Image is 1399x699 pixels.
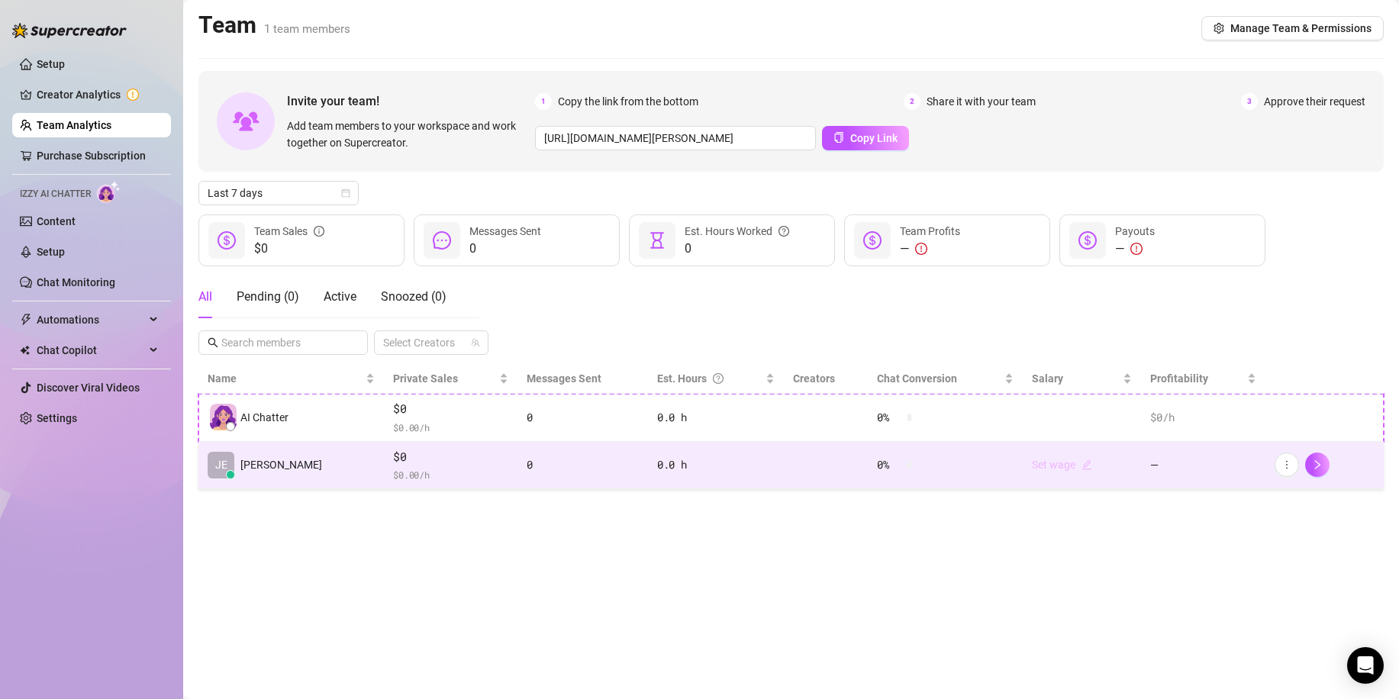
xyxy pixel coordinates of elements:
[37,150,146,162] a: Purchase Subscription
[37,58,65,70] a: Setup
[393,448,508,466] span: $0
[1081,459,1092,470] span: edit
[37,119,111,131] a: Team Analytics
[527,372,601,385] span: Messages Sent
[471,338,480,347] span: team
[1230,22,1372,34] span: Manage Team & Permissions
[927,93,1036,110] span: Share it with your team
[37,308,145,332] span: Automations
[1032,459,1092,471] a: Set wageedit
[1201,16,1384,40] button: Manage Team & Permissions
[778,223,789,240] span: question-circle
[12,23,127,38] img: logo-BBDzfeDw.svg
[1281,459,1292,470] span: more
[833,132,844,143] span: copy
[287,118,529,151] span: Add team members to your workspace and work together on Supercreator.
[535,93,552,110] span: 1
[877,372,957,385] span: Chat Conversion
[558,93,698,110] span: Copy the link from the bottom
[198,11,350,40] h2: Team
[198,364,384,394] th: Name
[237,288,299,306] div: Pending ( 0 )
[393,420,508,435] span: $ 0.00 /h
[210,404,237,430] img: izzy-ai-chatter-avatar-DDCN_rTZ.svg
[37,215,76,227] a: Content
[784,364,869,394] th: Creators
[877,456,901,473] span: 0 %
[381,289,446,304] span: Snoozed ( 0 )
[904,93,920,110] span: 2
[877,409,901,426] span: 0 %
[324,289,356,304] span: Active
[648,231,666,250] span: hourglass
[393,467,508,482] span: $ 0.00 /h
[37,382,140,394] a: Discover Viral Videos
[685,223,789,240] div: Est. Hours Worked
[527,456,639,473] div: 0
[1241,93,1258,110] span: 3
[850,132,898,144] span: Copy Link
[37,412,77,424] a: Settings
[822,126,909,150] button: Copy Link
[221,334,347,351] input: Search members
[657,456,775,473] div: 0.0 h
[1150,409,1256,426] div: $0 /h
[97,181,121,203] img: AI Chatter
[900,240,960,258] div: —
[218,231,236,250] span: dollar-circle
[254,240,324,258] span: $0
[37,338,145,362] span: Chat Copilot
[900,225,960,237] span: Team Profits
[527,409,639,426] div: 0
[240,456,322,473] span: [PERSON_NAME]
[198,288,212,306] div: All
[1130,243,1143,255] span: exclamation-circle
[37,276,115,288] a: Chat Monitoring
[240,409,289,426] span: AI Chatter
[433,231,451,250] span: message
[341,188,350,198] span: calendar
[1115,225,1155,237] span: Payouts
[1150,372,1208,385] span: Profitability
[1312,459,1323,470] span: right
[863,231,882,250] span: dollar-circle
[1347,647,1384,684] div: Open Intercom Messenger
[37,82,159,107] a: Creator Analytics exclamation-circle
[393,400,508,418] span: $0
[208,182,350,205] span: Last 7 days
[208,337,218,348] span: search
[1214,23,1224,34] span: setting
[469,225,541,237] span: Messages Sent
[685,240,789,258] span: 0
[215,456,227,473] span: JE
[1032,372,1063,385] span: Salary
[264,22,350,36] span: 1 team members
[393,372,458,385] span: Private Sales
[1078,231,1097,250] span: dollar-circle
[287,92,535,111] span: Invite your team!
[20,187,91,201] span: Izzy AI Chatter
[314,223,324,240] span: info-circle
[915,243,927,255] span: exclamation-circle
[37,246,65,258] a: Setup
[657,370,762,387] div: Est. Hours
[1115,240,1155,258] div: —
[469,240,541,258] span: 0
[657,409,775,426] div: 0.0 h
[1141,442,1265,490] td: —
[1264,93,1365,110] span: Approve their request
[254,223,324,240] div: Team Sales
[20,314,32,326] span: thunderbolt
[20,345,30,356] img: Chat Copilot
[713,370,724,387] span: question-circle
[208,370,363,387] span: Name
